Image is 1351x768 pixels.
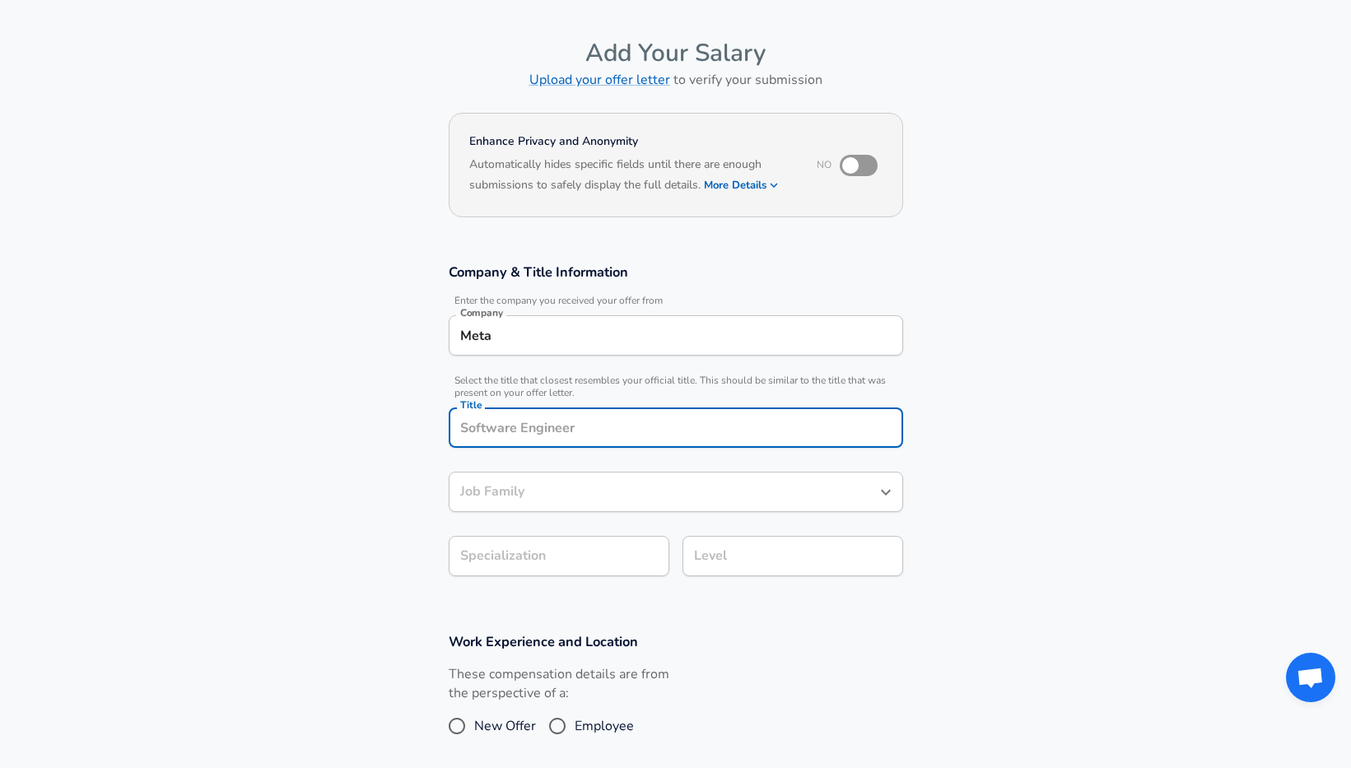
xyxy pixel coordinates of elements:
h4: Enhance Privacy and Anonymity [469,133,794,150]
h4: Add Your Salary [449,38,903,68]
input: Software Engineer [456,479,871,505]
input: Software Engineer [456,415,896,440]
span: Enter the company you received your offer from [449,295,903,307]
h6: to verify your submission [449,68,903,91]
span: Select the title that closest resembles your official title. This should be similar to the title ... [449,375,903,399]
div: Open chat [1286,653,1335,702]
input: L3 [690,543,896,569]
a: Upload your offer letter [529,71,670,89]
button: More Details [704,174,780,197]
label: Title [460,400,482,410]
h6: Automatically hides specific fields until there are enough submissions to safely display the full... [469,156,794,197]
input: Google [456,323,896,348]
span: New Offer [474,716,536,736]
label: Company [460,308,503,318]
input: Specialization [449,536,669,576]
h3: Company & Title Information [449,263,903,282]
button: Open [874,481,897,504]
span: Employee [575,716,634,736]
span: No [817,158,832,171]
label: These compensation details are from the perspective of a: [449,665,669,703]
h3: Work Experience and Location [449,632,903,651]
